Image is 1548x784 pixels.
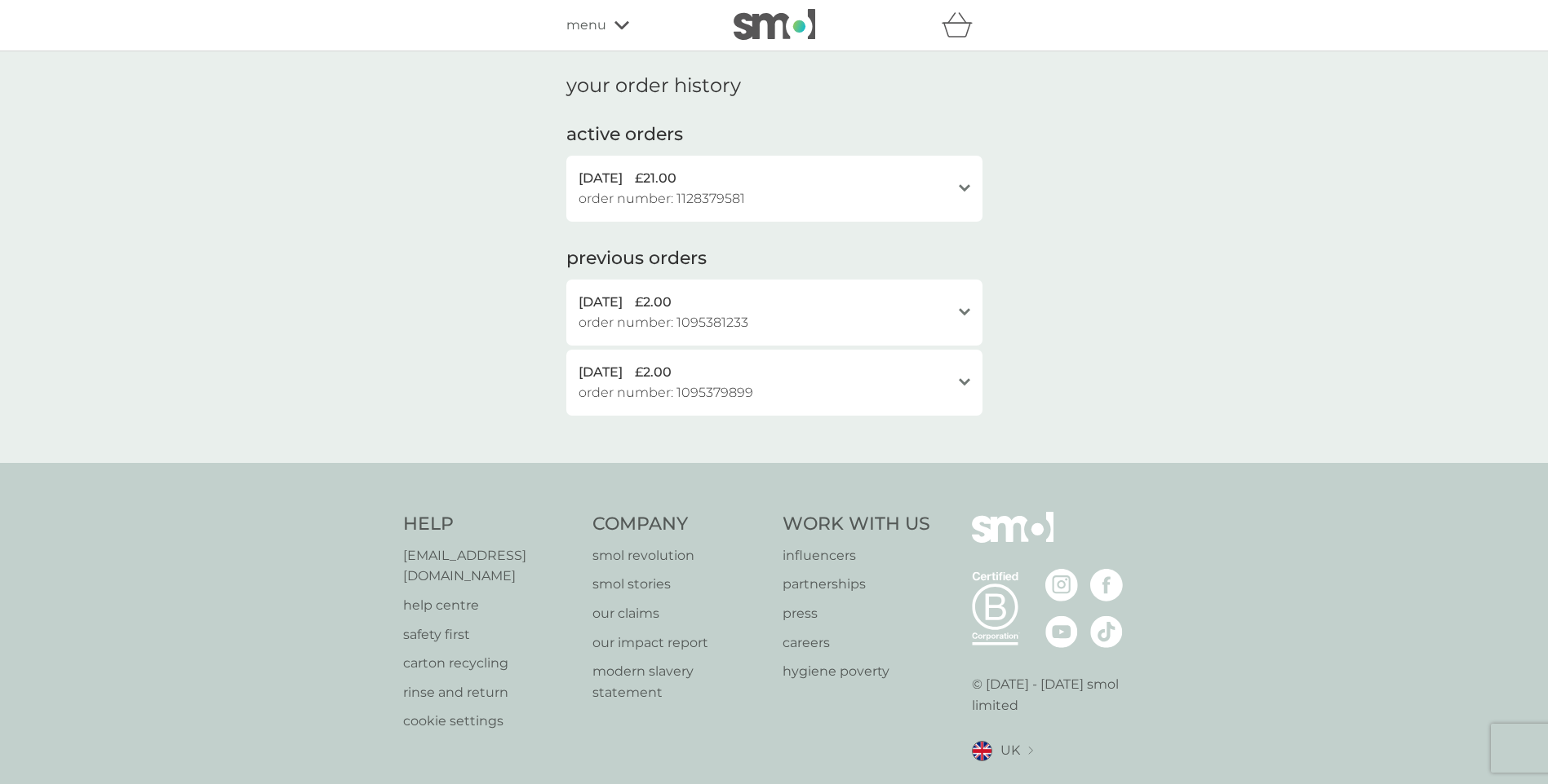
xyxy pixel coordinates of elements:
a: careers [783,632,930,654]
a: help centre [403,595,577,616]
a: cookie settings [403,711,577,732]
span: [DATE] [579,292,623,313]
a: partnerships [783,574,930,595]
span: menu [566,15,606,36]
span: order number: 1128379581 [579,188,745,209]
span: order number: 1095379899 [579,382,753,403]
a: press [783,603,930,624]
p: © [DATE] - [DATE] smol limited [972,674,1146,716]
span: [DATE] [579,362,623,383]
a: smol stories [592,574,766,595]
a: our impact report [592,632,766,654]
img: visit the smol Instagram page [1045,569,1078,601]
a: our claims [592,603,766,624]
span: order number: 1095381233 [579,312,748,333]
img: smol [972,512,1053,567]
a: modern slavery statement [592,661,766,703]
span: UK [1000,740,1020,761]
div: basket [942,9,982,42]
a: carton recycling [403,653,577,674]
img: visit the smol Tiktok page [1090,615,1123,648]
h4: Work With Us [783,512,930,537]
h2: active orders [566,122,683,148]
h4: Help [403,512,577,537]
span: £2.00 [635,362,672,383]
img: visit the smol Youtube page [1045,615,1078,648]
h1: your order history [566,74,741,98]
a: smol revolution [592,545,766,566]
a: hygiene poverty [783,661,930,682]
h2: previous orders [566,246,707,271]
h4: Company [592,512,766,537]
a: rinse and return [403,682,577,703]
img: smol [734,9,815,40]
img: select a new location [1028,747,1033,755]
span: [DATE] [579,168,623,189]
a: influencers [783,545,930,566]
img: visit the smol Facebook page [1090,569,1123,601]
span: £21.00 [635,168,676,189]
a: [EMAIL_ADDRESS][DOMAIN_NAME] [403,545,577,587]
span: £2.00 [635,292,672,313]
img: UK flag [972,741,992,761]
a: safety first [403,624,577,645]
